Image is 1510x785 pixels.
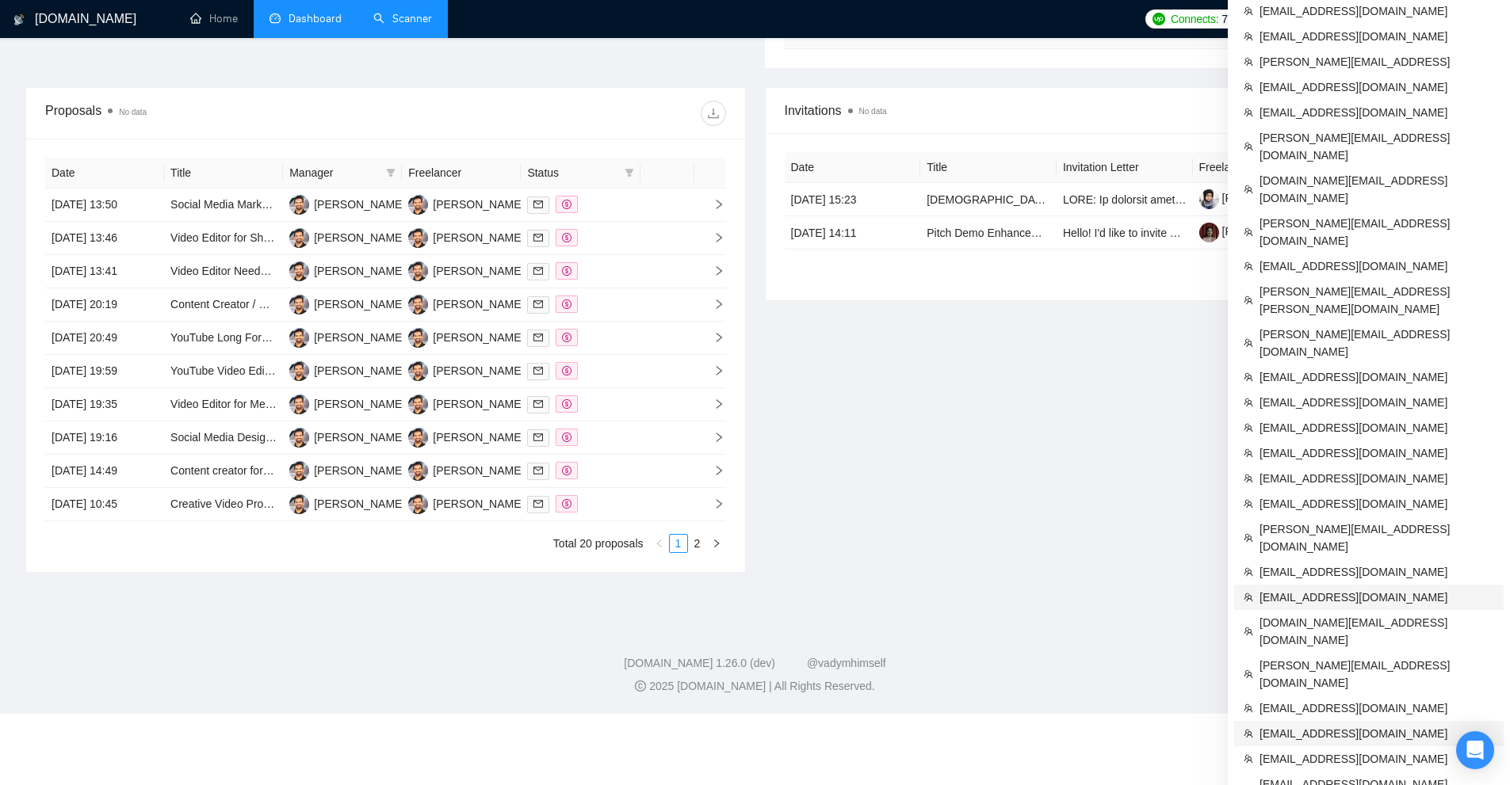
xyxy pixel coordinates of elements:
[1244,372,1253,382] span: team
[1244,261,1253,271] span: team
[314,229,405,246] div: [PERSON_NAME]
[1244,338,1253,348] span: team
[1260,725,1494,742] span: [EMAIL_ADDRESS][DOMAIN_NAME]
[408,264,524,276] a: AT[PERSON_NAME]
[314,196,405,213] div: [PERSON_NAME]
[1260,394,1494,411] span: [EMAIL_ADDRESS][DOMAIN_NAME]
[1260,215,1494,250] span: [PERSON_NAME][EMAIL_ADDRESS][DOMAIN_NAME]
[927,193,1466,206] a: [DEMOGRAPHIC_DATA] Speakers of Arabic – Talent Bench for Future Managed Services Recording Projects
[1260,53,1494,70] span: [PERSON_NAME][EMAIL_ADDRESS]
[533,233,543,242] span: mail
[701,232,724,243] span: right
[859,107,887,116] span: No data
[1260,104,1494,121] span: [EMAIL_ADDRESS][DOMAIN_NAME]
[433,329,524,346] div: [PERSON_NAME]
[1244,398,1253,407] span: team
[1244,227,1253,237] span: team
[562,466,572,475] span: dollar
[433,362,524,379] div: [PERSON_NAME]
[170,398,489,410] a: Video Editor for MedTech Investor Video Funnel (6-Video Series)
[164,455,283,488] td: Content creator for yoga mat business
[408,297,524,310] a: AT[PERSON_NAME]
[920,152,1057,183] th: Title
[533,466,543,475] span: mail
[283,158,402,189] th: Manager
[701,365,724,376] span: right
[1244,533,1253,543] span: team
[289,264,405,276] a: AT[PERSON_NAME]
[190,12,238,25] a: homeHome
[688,534,707,553] li: 2
[408,397,524,410] a: AT[PERSON_NAME]
[433,495,524,513] div: [PERSON_NAME]
[433,462,524,479] div: [PERSON_NAME]
[408,195,428,215] img: AT
[170,331,373,344] a: YouTube Long Form Fitness Video Editor
[408,364,524,376] a: AT[PERSON_NAME]
[408,463,524,476] a: AT[PERSON_NAME]
[164,288,283,322] td: Content Creator / Creative Strategist for Viral Wellness Brand
[1260,78,1494,96] span: [EMAIL_ADDRESS][DOMAIN_NAME]
[408,330,524,343] a: AT[PERSON_NAME]
[289,428,309,448] img: AT
[562,433,572,442] span: dollar
[408,497,524,509] a: AT[PERSON_NAME]
[670,535,687,552] a: 1
[785,183,921,216] td: [DATE] 15:23
[170,198,640,211] a: Social Media Marketing & Video Editing Team – IG Reels, TikTok, YouTube Shorts + Long-Form
[562,366,572,375] span: dollar
[635,680,646,692] span: copyright
[289,295,309,314] img: AT
[314,262,405,280] div: [PERSON_NAME]
[289,164,380,181] span: Manager
[533,499,543,509] span: mail
[408,261,428,281] img: AT
[408,228,428,248] img: AT
[164,158,283,189] th: Title
[314,495,405,513] div: [PERSON_NAME]
[701,101,726,126] button: download
[1244,448,1253,458] span: team
[314,295,405,313] div: [PERSON_NAME]
[164,355,283,388] td: YouTube Video Editor for Medical + Mind-Body Health Channel
[402,158,521,189] th: Freelancer
[1193,152,1329,183] th: Freelancer
[164,189,283,222] td: Social Media Marketing & Video Editing Team – IG Reels, TikTok, YouTube Shorts + Long-Form
[1260,2,1494,20] span: [EMAIL_ADDRESS][DOMAIN_NAME]
[289,297,405,310] a: AT[PERSON_NAME]
[1244,754,1253,764] span: team
[624,657,775,669] a: [DOMAIN_NAME] 1.26.0 (dev)
[553,534,644,553] li: Total 20 proposals
[408,361,428,381] img: AT
[289,195,309,215] img: AT
[45,222,164,255] td: [DATE] 13:46
[920,183,1057,216] td: Native Speakers of Arabic – Talent Bench for Future Managed Services Recording Projects
[1260,699,1494,717] span: [EMAIL_ADDRESS][DOMAIN_NAME]
[669,534,688,553] li: 1
[920,216,1057,250] td: Pitch Demo Enhancement and Optimization
[1260,614,1494,649] span: [DOMAIN_NAME][EMAIL_ADDRESS][DOMAIN_NAME]
[701,299,724,310] span: right
[1244,669,1253,679] span: team
[289,364,405,376] a: AT[PERSON_NAME]
[1057,152,1193,183] th: Invitation Letter
[164,488,283,521] td: Creative Video Producer for Promotional Ad
[1260,257,1494,275] span: [EMAIL_ADDRESS][DOMAIN_NAME]
[270,13,281,24] span: dashboard
[433,229,524,246] div: [PERSON_NAME]
[45,158,164,189] th: Date
[1244,295,1253,305] span: team
[164,322,283,355] td: YouTube Long Form Fitness Video Editor
[314,329,405,346] div: [PERSON_NAME]
[1244,82,1253,92] span: team
[408,494,428,514] img: AT
[650,534,669,553] button: left
[45,421,164,455] td: [DATE] 19:16
[433,262,524,280] div: [PERSON_NAME]
[1244,185,1253,194] span: team
[1260,419,1494,436] span: [EMAIL_ADDRESS][DOMAIN_NAME]
[289,228,309,248] img: AT
[45,388,164,421] td: [DATE] 19:35
[650,534,669,553] li: Previous Page
[1260,326,1494,360] span: [PERSON_NAME][EMAIL_ADDRESS][DOMAIN_NAME]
